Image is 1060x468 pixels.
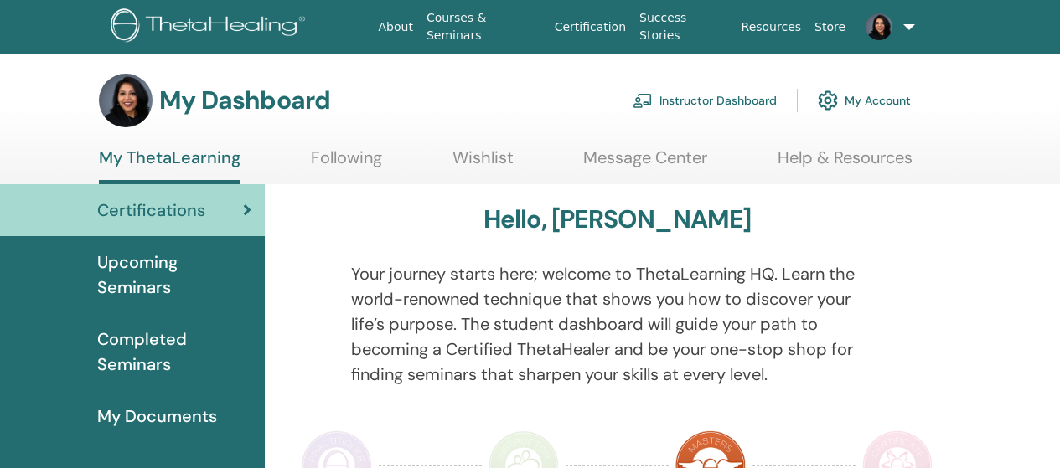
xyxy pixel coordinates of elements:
span: Upcoming Seminars [97,249,251,300]
a: My Account [818,82,911,119]
a: Resources [735,12,809,43]
span: Completed Seminars [97,327,251,377]
a: About [372,12,420,43]
img: default.jpg [99,74,153,127]
img: default.jpg [866,13,892,40]
img: cog.svg [818,86,838,115]
a: Message Center [583,147,707,180]
a: Following [311,147,382,180]
a: Certification [548,12,633,43]
a: Courses & Seminars [420,3,548,51]
img: logo.png [111,8,311,46]
img: chalkboard-teacher.svg [633,93,653,108]
a: Success Stories [633,3,734,51]
a: Instructor Dashboard [633,82,777,119]
a: Help & Resources [778,147,913,180]
h3: My Dashboard [159,85,330,116]
p: Your journey starts here; welcome to ThetaLearning HQ. Learn the world-renowned technique that sh... [351,261,884,387]
a: Store [808,12,852,43]
span: Certifications [97,198,205,223]
a: Wishlist [452,147,514,180]
span: My Documents [97,404,217,429]
a: My ThetaLearning [99,147,240,184]
h3: Hello, [PERSON_NAME] [483,204,752,234]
